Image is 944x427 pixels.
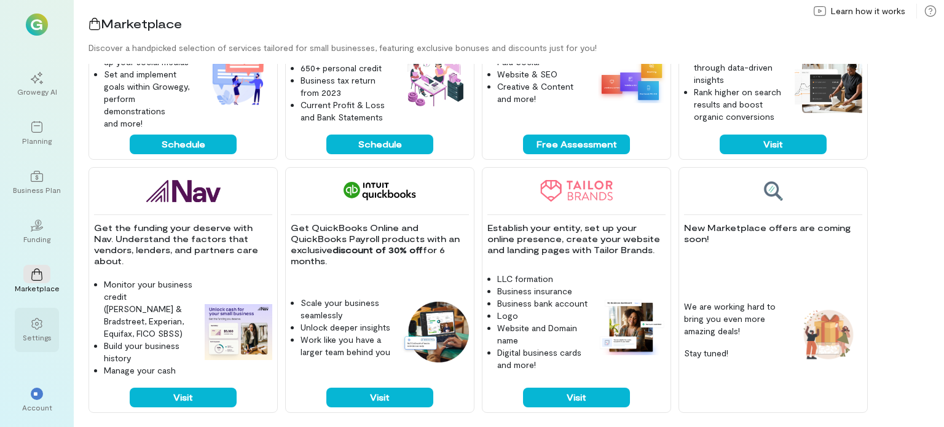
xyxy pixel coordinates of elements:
[326,135,433,154] button: Schedule
[684,347,785,359] p: Stay tuned!
[598,298,666,356] img: Tailor Brands feature
[23,234,50,244] div: Funding
[15,210,59,254] a: Funding
[22,136,52,146] div: Planning
[497,297,588,310] li: Business bank account
[15,111,59,155] a: Planning
[301,99,391,123] li: Current Profit & Loss and Bank Statements
[401,45,469,112] img: Funding Consultation feature
[497,322,588,347] li: Website and Domain name
[497,80,588,105] li: Creative & Content and more!
[17,87,57,96] div: Growegy AI
[146,180,221,202] img: Nav
[497,285,588,297] li: Business insurance
[598,55,666,103] img: Growegy - Marketing Services feature
[332,245,423,255] strong: discount of 30% off
[684,300,785,337] p: We are working hard to bring you even more amazing deals!
[205,304,272,361] img: Nav feature
[104,364,195,377] li: Manage your cash
[301,74,391,99] li: Business tax return from 2023
[88,42,944,54] div: Discover a handpicked selection of services tailored for small businesses, featuring exclusive bo...
[497,273,588,285] li: LLC formation
[104,340,195,364] li: Build your business history
[205,45,272,112] img: 1-on-1 Consultation feature
[104,68,195,130] li: Set and implement goals within Growegy, perform demonstrations and more!
[523,388,630,407] button: Visit
[540,180,613,202] img: Tailor Brands
[94,222,272,267] p: Get the funding your deserve with Nav. Understand the factors that vendors, lenders, and partners...
[15,308,59,352] a: Settings
[301,62,391,74] li: 650+ personal credit
[15,160,59,205] a: Business Plan
[694,86,785,123] li: Rank higher on search results and boost organic conversions
[15,62,59,106] a: Growegy AI
[684,222,862,245] p: New Marketplace offers are coming soon!
[720,135,827,154] button: Visit
[101,16,182,31] span: Marketplace
[301,334,391,358] li: Work like you have a larger team behind you
[497,310,588,322] li: Logo
[487,222,666,256] p: Establish your entity, set up your online presence, create your website and landing pages with Ta...
[523,135,630,154] button: Free Assessment
[15,283,60,293] div: Marketplace
[22,402,52,412] div: Account
[795,301,862,369] img: Coming soon feature
[301,297,391,321] li: Scale your business seamlessly
[497,68,588,80] li: Website & SEO
[13,185,61,195] div: Business Plan
[104,278,195,340] li: Monitor your business credit ([PERSON_NAME] & Bradstreet, Experian, Equifax, FICO SBSS)
[23,332,52,342] div: Settings
[831,5,905,17] span: Learn how it works
[291,222,469,267] p: Get QuickBooks Online and QuickBooks Payroll products with an exclusive for 6 months.
[344,180,416,202] img: QuickBooks
[301,321,391,334] li: Unlock deeper insights
[130,388,237,407] button: Visit
[326,388,433,407] button: Visit
[15,259,59,303] a: Marketplace
[130,135,237,154] button: Schedule
[401,302,469,362] img: QuickBooks feature
[497,347,588,371] li: Digital business cards and more!
[763,180,784,202] img: Coming soon
[795,56,862,113] img: Jungle Scout feature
